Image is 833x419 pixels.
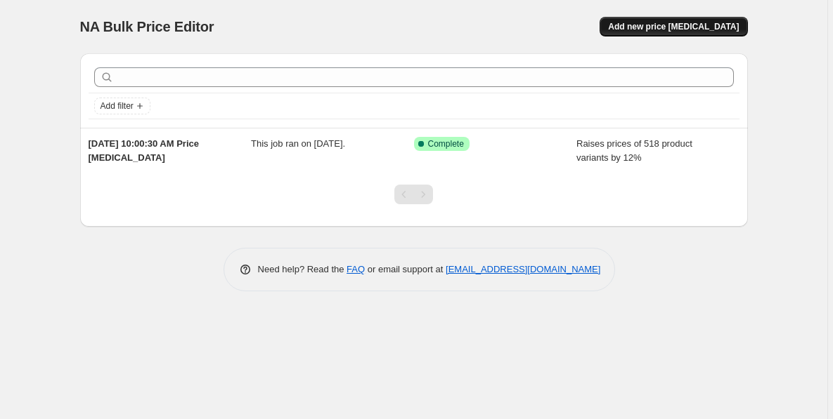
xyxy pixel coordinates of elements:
nav: Pagination [394,185,433,204]
span: This job ran on [DATE]. [251,138,345,149]
span: Add filter [101,100,134,112]
span: Raises prices of 518 product variants by 12% [576,138,692,163]
a: FAQ [347,264,365,274]
span: Add new price [MEDICAL_DATA] [608,21,739,32]
span: Need help? Read the [258,264,347,274]
button: Add filter [94,98,150,114]
span: Complete [428,138,464,149]
span: NA Bulk Price Editor [80,19,214,34]
button: Add new price [MEDICAL_DATA] [600,17,747,36]
a: [EMAIL_ADDRESS][DOMAIN_NAME] [446,264,600,274]
span: [DATE] 10:00:30 AM Price [MEDICAL_DATA] [89,138,200,163]
span: or email support at [365,264,446,274]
